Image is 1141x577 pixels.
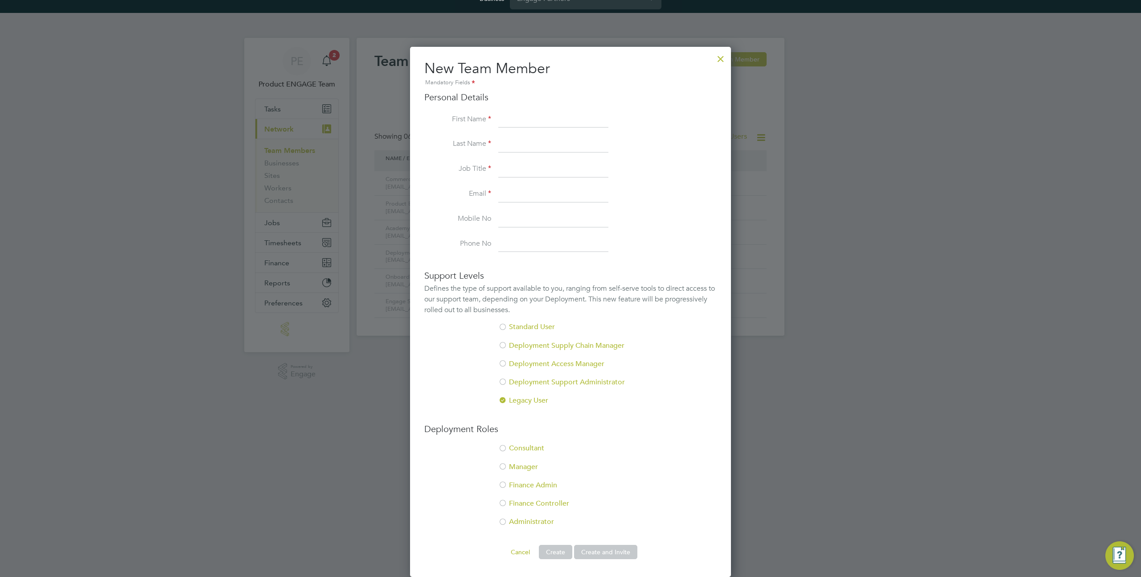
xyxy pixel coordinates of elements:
[1105,541,1134,570] button: Engage Resource Center
[424,270,717,281] h3: Support Levels
[424,139,491,148] label: Last Name
[424,481,717,499] li: Finance Admin
[424,378,717,396] li: Deployment Support Administrator
[424,115,491,124] label: First Name
[424,396,717,405] li: Legacy User
[424,499,717,517] li: Finance Controller
[424,214,491,223] label: Mobile No
[574,545,637,559] button: Create and Invite
[539,545,572,559] button: Create
[424,91,717,103] h3: Personal Details
[424,517,717,536] li: Administrator
[424,239,491,248] label: Phone No
[424,423,717,435] h3: Deployment Roles
[504,545,537,559] button: Cancel
[424,59,717,88] h2: New Team Member
[424,322,717,341] li: Standard User
[424,462,717,481] li: Manager
[424,359,717,378] li: Deployment Access Manager
[424,164,491,173] label: Job Title
[424,78,717,88] div: Mandatory Fields
[424,189,491,198] label: Email
[424,444,717,462] li: Consultant
[424,341,717,359] li: Deployment Supply Chain Manager
[424,283,717,315] div: Defines the type of support available to you, ranging from self-serve tools to direct access to o...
